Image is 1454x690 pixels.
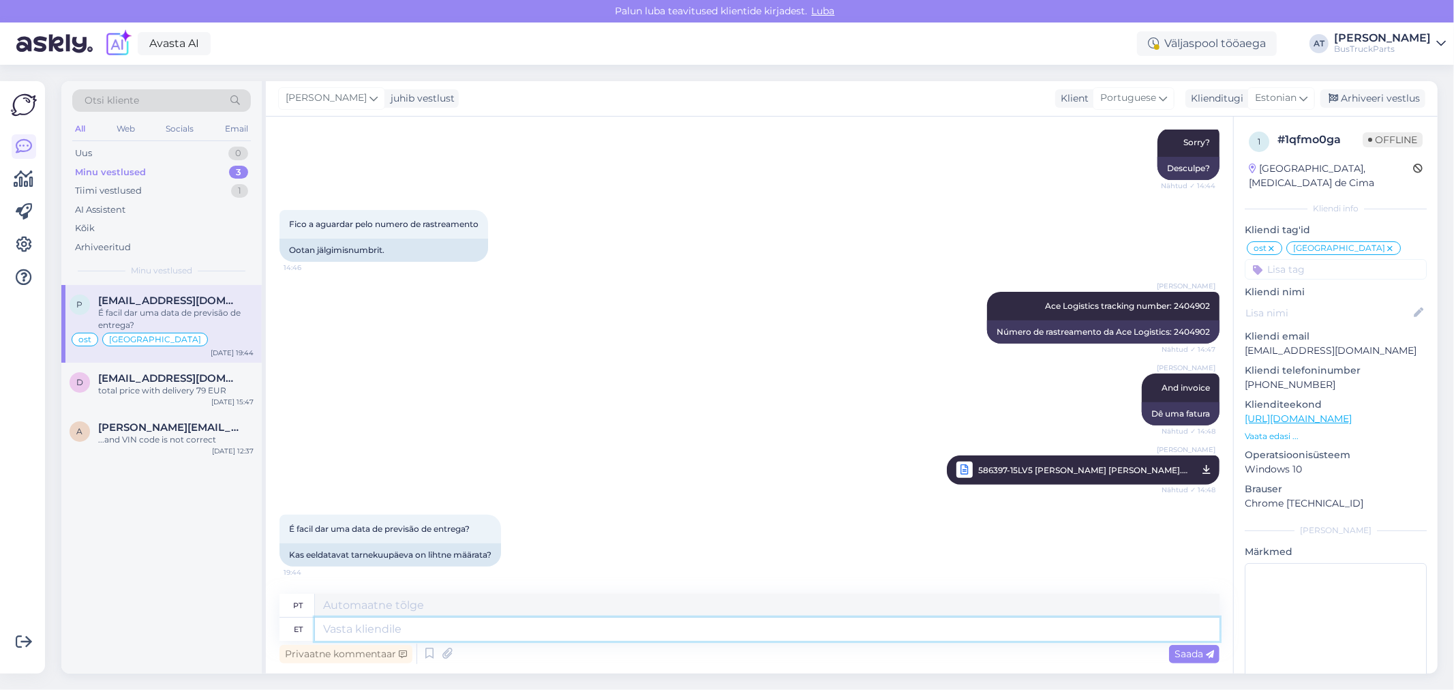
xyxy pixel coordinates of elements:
span: Nähtud ✓ 14:44 [1161,181,1215,191]
p: Märkmed [1245,545,1427,559]
span: Saada [1175,648,1214,660]
div: Minu vestlused [75,166,146,179]
span: Offline [1363,132,1423,147]
p: Chrome [TECHNICAL_ID] [1245,496,1427,511]
span: Minu vestlused [131,265,192,277]
span: Nähtud ✓ 14:48 [1162,481,1215,498]
span: [PERSON_NAME] [1157,363,1215,373]
div: Privaatne kommentaar [279,645,412,663]
p: Vaata edasi ... [1245,430,1427,442]
p: Klienditeekond [1245,397,1427,412]
div: AI Assistent [75,203,125,217]
div: All [72,120,88,138]
div: Kas eeldatavat tarnekuupäeva on lihtne määrata? [279,543,501,567]
span: Ace Logistics tracking number: 2404902 [1045,301,1210,311]
div: Ootan jälgimisnumbrit. [279,239,488,262]
div: Dê uma fatura [1142,402,1220,425]
div: ...and VIN code is not correct [98,434,254,446]
div: juhib vestlust [385,91,455,106]
p: Kliendi tag'id [1245,223,1427,237]
p: Kliendi nimi [1245,285,1427,299]
a: [PERSON_NAME]BusTruckParts [1334,33,1446,55]
span: [PERSON_NAME] [1157,281,1215,291]
span: [PERSON_NAME] [1157,445,1215,455]
span: ost [1254,244,1267,252]
span: Luba [808,5,839,17]
div: [DATE] 15:47 [211,397,254,407]
span: 1 [1258,136,1260,147]
span: And invoice [1162,382,1210,393]
div: 0 [228,147,248,160]
span: 586397-15LV5 [PERSON_NAME] [PERSON_NAME].pdf [978,462,1187,479]
div: Web [114,120,138,138]
div: AT [1309,34,1329,53]
p: Windows 10 [1245,462,1427,477]
a: Avasta AI [138,32,211,55]
div: [DATE] 19:44 [211,348,254,358]
span: d [76,377,83,387]
div: Número de rastreamento da Ace Logistics: 2404902 [987,320,1220,344]
div: Tiimi vestlused [75,184,142,198]
span: a [77,426,83,436]
div: [DATE] 12:37 [212,446,254,456]
a: [PERSON_NAME]586397-15LV5 [PERSON_NAME] [PERSON_NAME].pdfNähtud ✓ 14:48 [947,455,1220,485]
div: 1 [231,184,248,198]
span: 14:46 [284,262,335,273]
span: Portuguese [1100,91,1156,106]
span: [PERSON_NAME] [286,91,367,106]
p: [EMAIL_ADDRESS][DOMAIN_NAME] [1245,344,1427,358]
div: Kliendi info [1245,202,1427,215]
span: Estonian [1255,91,1297,106]
p: Operatsioonisüsteem [1245,448,1427,462]
span: [GEOGRAPHIC_DATA] [1293,244,1385,252]
div: Väljaspool tööaega [1137,31,1277,56]
div: Uus [75,147,92,160]
div: Kõik [75,222,95,235]
img: explore-ai [104,29,132,58]
span: alexander@savacom.md [98,421,240,434]
div: BusTruckParts [1334,44,1431,55]
div: Desculpe? [1157,157,1220,180]
span: Nähtud ✓ 14:48 [1162,426,1215,436]
div: [GEOGRAPHIC_DATA], [MEDICAL_DATA] de Cima [1249,162,1413,190]
span: p [77,299,83,310]
span: Fico a aguardar pelo numero de rastreamento [289,219,479,229]
div: [PERSON_NAME] [1334,33,1431,44]
input: Lisa nimi [1245,305,1411,320]
div: # 1qfmo0ga [1277,132,1363,148]
p: Kliendi email [1245,329,1427,344]
img: Askly Logo [11,92,37,118]
p: Kliendi telefoninumber [1245,363,1427,378]
div: Socials [163,120,196,138]
div: et [294,618,303,641]
span: [GEOGRAPHIC_DATA] [109,335,201,344]
span: É facil dar uma data de previsão de entrega? [289,524,470,534]
span: pecas@mssassistencia.pt [98,295,240,307]
div: [PERSON_NAME] [1245,524,1427,537]
span: Otsi kliente [85,93,139,108]
div: Klienditugi [1185,91,1243,106]
a: [URL][DOMAIN_NAME] [1245,412,1352,425]
span: 19:44 [284,567,335,577]
div: Arhiveeritud [75,241,131,254]
div: É facil dar uma data de previsão de entrega? [98,307,254,331]
span: Nähtud ✓ 14:47 [1162,344,1215,355]
div: Email [222,120,251,138]
span: Sorry? [1183,137,1210,147]
p: [PHONE_NUMBER] [1245,378,1427,392]
div: pt [294,594,303,617]
p: Brauser [1245,482,1427,496]
div: 3 [229,166,248,179]
span: draganjuoprevoz@gmail.com [98,372,240,385]
span: ost [78,335,91,344]
div: total price with delivery 79 EUR [98,385,254,397]
div: Klient [1055,91,1089,106]
div: Arhiveeri vestlus [1320,89,1425,108]
input: Lisa tag [1245,259,1427,280]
